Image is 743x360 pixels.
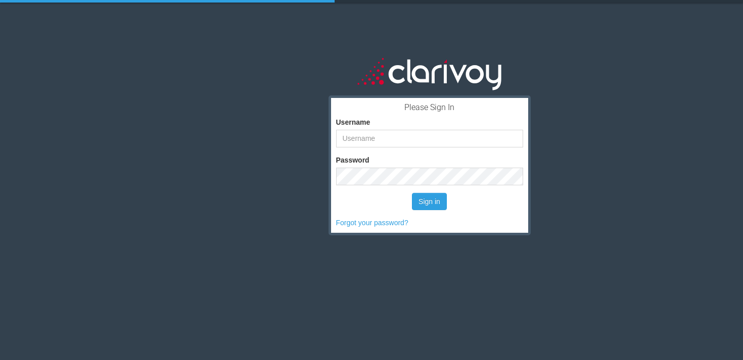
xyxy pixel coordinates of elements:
a: Forgot your password? [336,219,408,227]
label: Username [336,117,370,127]
button: Sign in [412,193,447,210]
label: Password [336,155,369,165]
img: clarivoy_whitetext_transbg.svg [357,56,501,91]
input: Username [336,130,523,147]
h3: Please Sign In [336,103,523,112]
